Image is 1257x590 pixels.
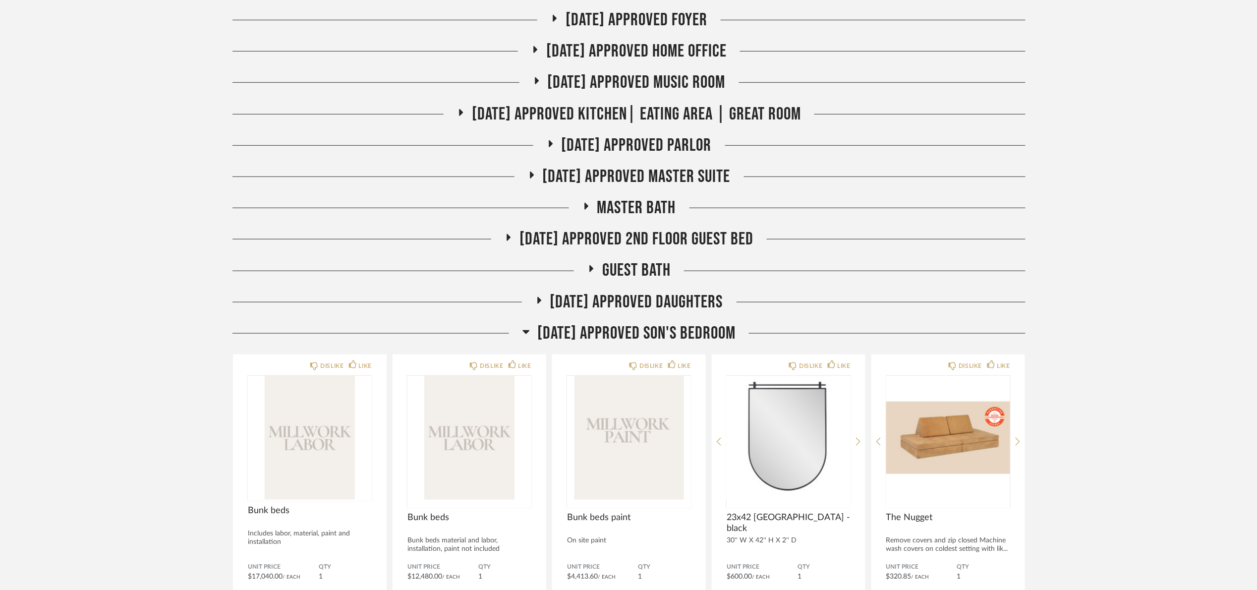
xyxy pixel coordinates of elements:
[752,575,770,580] span: / Each
[478,574,482,581] span: 1
[407,574,442,581] span: $12,480.00
[886,536,1010,553] div: Remove covers and zip closed Machine wash covers on coldest setting with lik...
[248,530,372,546] div: Includes labor, material, paint and installation
[248,376,372,500] img: undefined
[283,575,300,580] span: / Each
[886,376,1010,500] img: undefined
[567,563,638,571] span: Unit Price
[886,563,957,571] span: Unit Price
[799,361,822,371] div: DISLIKE
[727,574,752,581] span: $600.00
[319,574,323,581] span: 1
[407,512,531,523] span: Bunk beds
[598,575,616,580] span: / Each
[518,361,531,371] div: LIKE
[567,376,691,500] img: undefined
[407,376,531,500] div: 0
[550,292,723,313] span: [DATE] Approved Daughters
[639,361,663,371] div: DISLIKE
[442,575,460,580] span: / Each
[478,563,531,571] span: QTY
[727,563,798,571] span: Unit Price
[537,323,736,344] span: [DATE] Approved Son's Bedroom
[602,260,671,281] span: Guest Bath
[407,563,478,571] span: Unit Price
[798,574,801,581] span: 1
[566,9,707,31] span: [DATE] Approved Foyer
[567,376,691,500] div: 0
[407,376,531,500] img: undefined
[727,512,851,534] span: 23x42 [GEOGRAPHIC_DATA] - black
[519,229,753,250] span: [DATE] Approved 2nd floor Guest Bed
[957,574,961,581] span: 1
[957,563,1010,571] span: QTY
[638,574,642,581] span: 1
[886,512,1010,523] span: The Nugget
[838,361,851,371] div: LIKE
[597,197,676,219] span: Master bath
[727,376,851,500] img: undefined
[562,135,712,156] span: [DATE] Approved Parlor
[567,574,598,581] span: $4,413.60
[886,574,912,581] span: $320.85
[407,536,531,553] div: Bunk beds material and labor, installation, paint not included
[248,563,319,571] span: Unit Price
[678,361,691,371] div: LIKE
[912,575,929,580] span: / Each
[886,376,1010,500] div: 0
[567,536,691,545] div: On site paint
[567,512,691,523] span: Bunk beds paint
[798,563,851,571] span: QTY
[546,41,727,62] span: [DATE] Approved Home Office
[543,166,731,187] span: [DATE] Approved Master Suite
[548,72,726,93] span: [DATE] Approved Music Room
[959,361,982,371] div: DISLIKE
[727,376,851,500] div: 0
[248,505,372,516] span: Bunk beds
[248,574,283,581] span: $17,040.00
[727,536,851,545] div: 30'' W X 42'' H X 2'' D
[638,563,691,571] span: QTY
[480,361,503,371] div: DISLIKE
[359,361,372,371] div: LIKE
[320,361,343,371] div: DISLIKE
[472,104,801,125] span: [DATE] Approved Kitchen| Eating Area | Great Room
[997,361,1010,371] div: LIKE
[319,563,372,571] span: QTY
